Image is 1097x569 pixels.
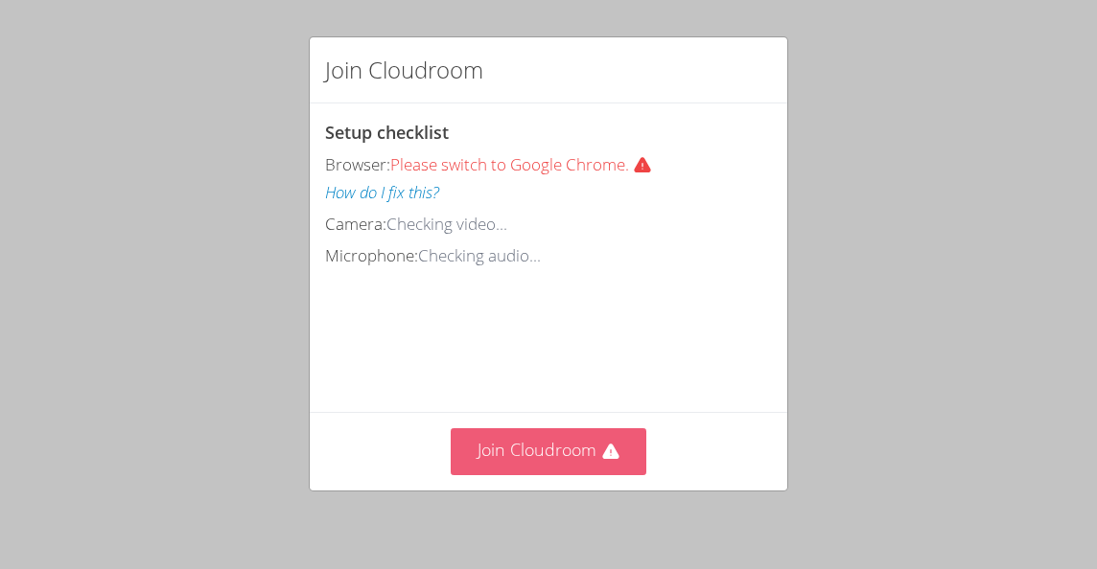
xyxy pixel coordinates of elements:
span: Browser: [325,153,390,175]
span: Please switch to Google Chrome. [390,153,660,175]
span: Checking audio... [418,244,541,266]
h2: Join Cloudroom [325,53,483,87]
span: Checking video... [386,213,507,235]
button: How do I fix this? [325,179,439,207]
span: Setup checklist [325,121,449,144]
button: Join Cloudroom [451,428,647,475]
span: Microphone: [325,244,418,266]
span: Camera: [325,213,386,235]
